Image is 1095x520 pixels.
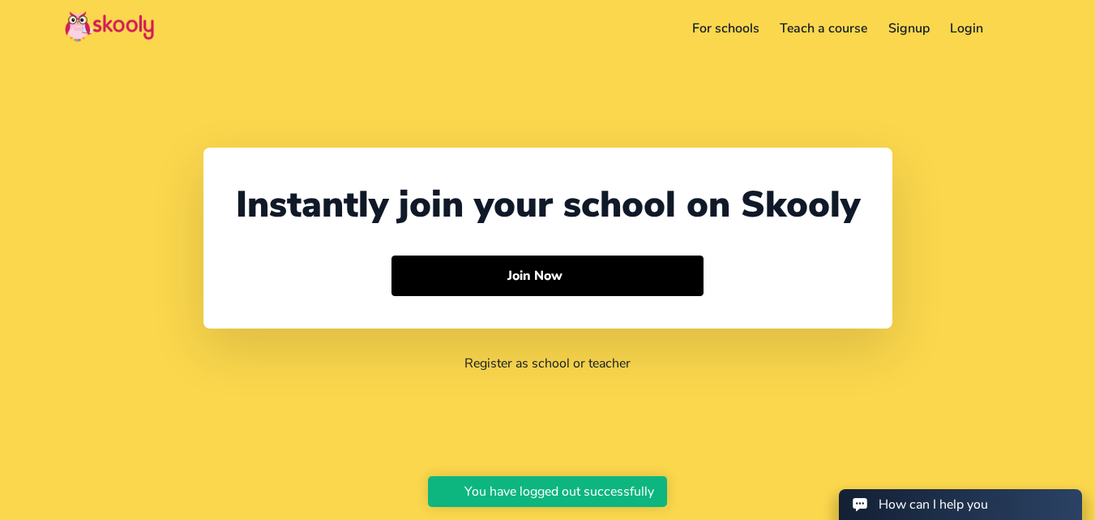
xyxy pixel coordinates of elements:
[571,268,588,285] ion-icon: arrow forward outline
[1007,15,1030,42] button: menu outline
[464,483,654,501] div: You have logged out successfully
[878,15,940,41] a: Signup
[391,256,704,296] button: Join Nowarrow forward outline
[940,15,994,41] a: Login
[769,15,878,41] a: Teach a course
[236,180,860,230] div: Instantly join your school on Skooly
[441,483,458,501] ion-icon: checkmark circle
[682,15,770,41] a: For schools
[65,11,154,42] img: Skooly
[464,355,631,372] a: Register as school or teacher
